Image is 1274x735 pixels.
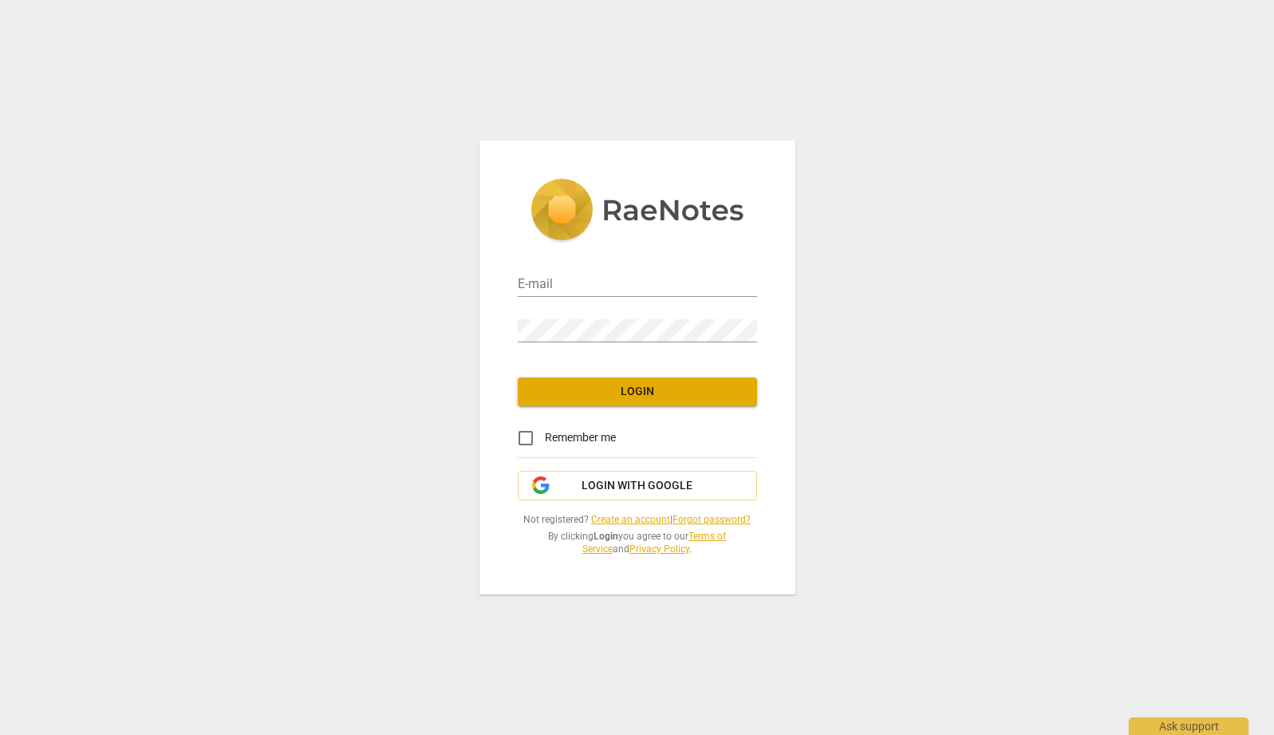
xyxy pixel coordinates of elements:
[531,179,744,244] img: 5ac2273c67554f335776073100b6d88f.svg
[591,514,670,525] a: Create an account
[545,429,616,446] span: Remember me
[518,530,757,556] span: By clicking you agree to our and .
[531,384,744,400] span: Login
[672,514,751,525] a: Forgot password?
[518,377,757,406] button: Login
[518,513,757,527] span: Not registered? |
[594,531,618,542] b: Login
[518,471,757,501] button: Login with Google
[629,543,689,555] a: Privacy Policy
[582,478,692,494] span: Login with Google
[1129,717,1248,735] div: Ask support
